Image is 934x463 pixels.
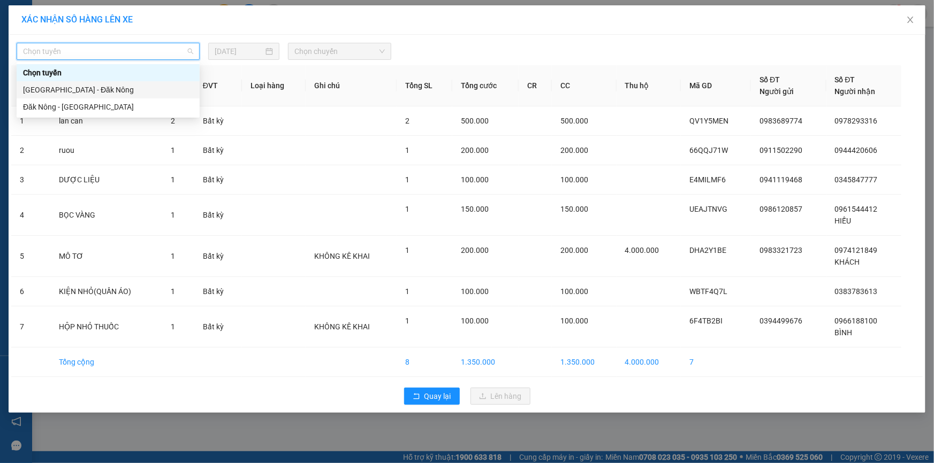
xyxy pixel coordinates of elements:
[171,175,175,184] span: 1
[194,306,242,348] td: Bất kỳ
[461,287,489,296] span: 100.000
[56,76,259,178] h2: VP Nhận: Văn Phòng Đăk Nông
[835,117,878,125] span: 0978293316
[171,146,175,155] span: 1
[50,236,162,277] td: MÔ TƠ
[461,205,489,213] span: 150.000
[11,277,50,306] td: 6
[835,87,876,96] span: Người nhận
[143,9,259,26] b: [DOMAIN_NAME]
[461,146,489,155] span: 200.000
[23,84,193,96] div: [GEOGRAPHIC_DATA] - Đăk Nông
[405,205,409,213] span: 1
[50,348,162,377] td: Tổng cộng
[405,246,409,254] span: 1
[50,195,162,236] td: BỌC VÀNG
[405,146,409,155] span: 1
[617,348,681,377] td: 4.000.000
[294,43,385,59] span: Chọn chuyến
[424,390,451,402] span: Quay lại
[906,16,915,24] span: close
[452,65,519,106] th: Tổng cước
[895,5,925,35] button: Close
[461,117,489,125] span: 500.000
[470,388,530,405] button: uploadLên hàng
[835,258,860,266] span: KHÁCH
[171,252,175,260] span: 1
[413,392,420,401] span: rollback
[560,246,588,254] span: 200.000
[11,306,50,348] td: 7
[50,306,162,348] td: HỘP NHỎ THUỐC
[23,67,193,79] div: Chọn tuyến
[6,16,37,70] img: logo.jpg
[11,136,50,165] td: 2
[404,388,460,405] button: rollbackQuay lại
[452,348,519,377] td: 1.350.000
[461,246,489,254] span: 200.000
[171,287,175,296] span: 1
[760,246,802,254] span: 0983321723
[689,317,723,325] span: 6F4TB2BI
[194,236,242,277] td: Bất kỳ
[194,136,242,165] td: Bất kỳ
[835,317,878,325] span: 0966188100
[461,175,489,184] span: 100.000
[560,146,588,155] span: 200.000
[11,165,50,195] td: 3
[560,317,588,325] span: 100.000
[760,146,802,155] span: 0911502290
[405,317,409,325] span: 1
[11,65,50,106] th: STT
[617,65,681,106] th: Thu hộ
[171,322,175,331] span: 1
[11,195,50,236] td: 4
[50,136,162,165] td: ruou
[50,165,162,195] td: DƯỢC LIỆU
[23,43,193,59] span: Chọn tuyến
[760,175,802,184] span: 0941119468
[314,322,370,331] span: KHÔNG KÊ KHAI
[11,236,50,277] td: 5
[23,101,193,113] div: Đăk Nông - [GEOGRAPHIC_DATA]
[194,65,242,106] th: ĐVT
[397,65,452,106] th: Tổng SL
[50,106,162,136] td: lan can
[17,98,200,115] div: Đăk Nông - Hà Nội
[171,211,175,219] span: 1
[194,195,242,236] td: Bất kỳ
[760,75,780,84] span: Số ĐT
[552,65,616,106] th: CC
[689,246,726,254] span: DHA2Y1BE
[560,205,588,213] span: 150.000
[835,75,855,84] span: Số ĐT
[306,65,397,106] th: Ghi chú
[760,87,794,96] span: Người gửi
[43,9,96,73] b: Nhà xe Thiên Trung
[11,106,50,136] td: 1
[314,252,370,260] span: KHÔNG KÊ KHAI
[405,287,409,296] span: 1
[760,205,802,213] span: 0986120857
[17,64,200,81] div: Chọn tuyến
[194,165,242,195] td: Bất kỳ
[681,65,751,106] th: Mã GD
[835,146,878,155] span: 0944420606
[519,65,552,106] th: CR
[689,117,728,125] span: QV1Y5MEN
[560,287,588,296] span: 100.000
[405,117,409,125] span: 2
[171,117,175,125] span: 2
[50,277,162,306] td: KIỆN NHỎ(QUẦN ÁO)
[242,65,306,106] th: Loại hàng
[835,287,878,296] span: 0383783613
[405,175,409,184] span: 1
[835,328,853,337] span: BÌNH
[835,246,878,254] span: 0974121849
[835,205,878,213] span: 0961544412
[625,246,659,254] span: 4.000.000
[835,175,878,184] span: 0345847777
[560,175,588,184] span: 100.000
[689,205,727,213] span: UEAJTNVG
[560,117,588,125] span: 500.000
